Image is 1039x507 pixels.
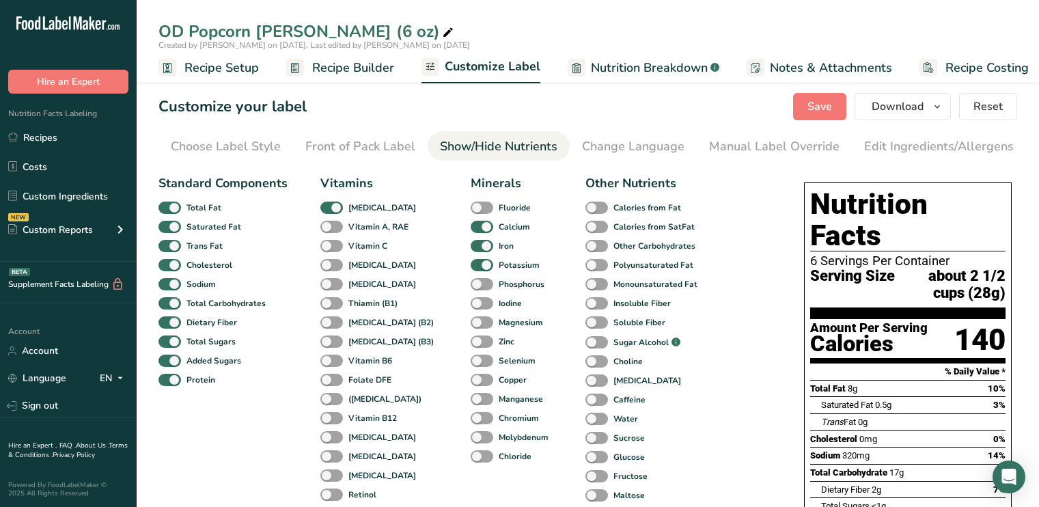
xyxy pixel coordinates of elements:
b: [MEDICAL_DATA] [348,431,416,443]
b: Protein [186,374,215,386]
div: Standard Components [158,174,288,193]
b: Vitamin B6 [348,355,392,367]
b: Insoluble Fiber [613,297,671,310]
b: Water [613,413,638,425]
span: Serving Size [810,268,895,301]
b: Sucrose [613,432,645,444]
a: Privacy Policy [53,450,95,460]
span: 2g [872,484,881,495]
div: Change Language [582,137,684,156]
span: 0% [993,434,1006,444]
span: 17g [889,467,904,478]
a: Recipe Costing [919,53,1029,83]
button: Download [855,93,951,120]
span: Created by [PERSON_NAME] on [DATE], Last edited by [PERSON_NAME] on [DATE] [158,40,470,51]
b: Fluoride [499,202,531,214]
b: Manganese [499,393,543,405]
a: About Us . [76,441,109,450]
a: Recipe Builder [286,53,394,83]
b: [MEDICAL_DATA] [348,450,416,463]
div: Calories [810,334,928,354]
button: Hire an Expert [8,70,128,94]
a: FAQ . [59,441,76,450]
b: Sugar Alcohol [613,336,669,348]
b: Monounsaturated Fat [613,278,697,290]
b: [MEDICAL_DATA] [348,469,416,482]
b: [MEDICAL_DATA] [348,278,416,290]
span: Save [807,98,832,115]
a: Nutrition Breakdown [568,53,719,83]
div: Front of Pack Label [305,137,415,156]
b: Retinol [348,489,376,501]
div: Manual Label Override [709,137,840,156]
span: 0mg [859,434,877,444]
b: Potassium [499,259,540,271]
span: 14% [988,450,1006,461]
span: 3% [993,400,1006,410]
div: Edit Ingredients/Allergens List [864,137,1038,156]
b: Total Sugars [186,335,236,348]
span: Saturated Fat [821,400,873,410]
div: NEW [8,213,29,221]
b: Iodine [499,297,522,310]
span: 7% [993,484,1006,495]
b: Polyunsaturated Fat [613,259,693,271]
b: Vitamin A, RAE [348,221,408,233]
span: Cholesterol [810,434,857,444]
div: Choose Label Style [171,137,281,156]
b: Choline [613,355,643,368]
b: Thiamin (B1) [348,297,398,310]
span: Fat [821,417,856,427]
b: Trans Fat [186,240,223,252]
span: Total Fat [810,383,846,394]
span: about 2 1/2 cups (28g) [895,268,1006,301]
b: Fructose [613,470,648,482]
b: Dietary Fiber [186,316,237,329]
div: Amount Per Serving [810,322,928,335]
b: Phosphorus [499,278,544,290]
b: Vitamin B12 [348,412,397,424]
div: OD Popcorn [PERSON_NAME] (6 oz) [158,19,456,44]
b: Saturated Fat [186,221,241,233]
div: Powered By FoodLabelMaker © 2025 All Rights Reserved [8,481,128,497]
span: 0g [858,417,868,427]
b: Folate DFE [348,374,391,386]
b: Added Sugars [186,355,241,367]
b: [MEDICAL_DATA] [348,202,416,214]
b: Glucose [613,451,645,463]
b: [MEDICAL_DATA] (B2) [348,316,434,329]
div: 140 [954,322,1006,358]
b: Molybdenum [499,431,549,443]
button: Reset [959,93,1017,120]
div: Other Nutrients [585,174,702,193]
b: [MEDICAL_DATA] [348,259,416,271]
div: Show/Hide Nutrients [440,137,557,156]
b: Chloride [499,450,531,463]
h1: Nutrition Facts [810,189,1006,251]
b: Total Fat [186,202,221,214]
b: Chromium [499,412,539,424]
span: Nutrition Breakdown [591,59,708,77]
b: Vitamin C [348,240,387,252]
b: ([MEDICAL_DATA]) [348,393,421,405]
div: BETA [9,268,30,276]
span: 320mg [842,450,870,461]
span: Notes & Attachments [770,59,892,77]
b: [MEDICAL_DATA] (B3) [348,335,434,348]
b: Magnesium [499,316,543,329]
b: [MEDICAL_DATA] [613,374,681,387]
b: Calcium [499,221,530,233]
div: Vitamins [320,174,438,193]
div: 6 Servings Per Container [810,254,1006,268]
b: Copper [499,374,527,386]
span: Total Carbohydrate [810,467,887,478]
section: % Daily Value * [810,364,1006,380]
span: Recipe Builder [312,59,394,77]
span: 10% [988,383,1006,394]
b: Calories from Fat [613,202,681,214]
div: Open Intercom Messenger [993,461,1025,493]
a: Recipe Setup [158,53,259,83]
b: Maltose [613,489,645,502]
a: Hire an Expert . [8,441,57,450]
b: Total Carbohydrates [186,297,266,310]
